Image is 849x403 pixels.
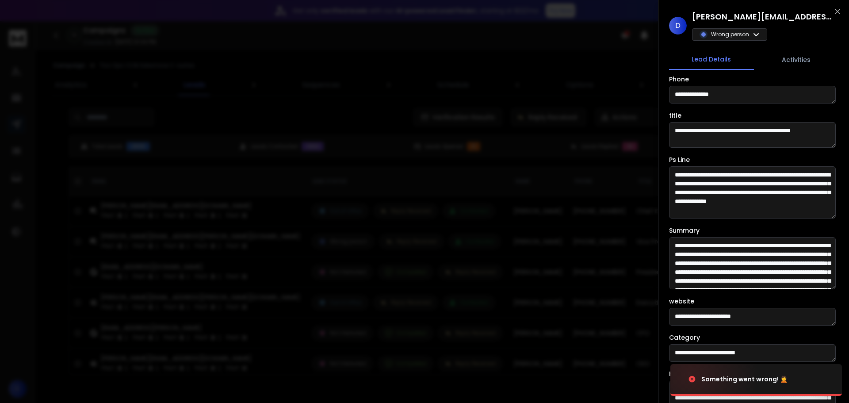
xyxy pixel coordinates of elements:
[669,298,694,304] label: website
[670,355,759,403] img: image
[692,11,834,23] h1: [PERSON_NAME][EMAIL_ADDRESS][PERSON_NAME][DOMAIN_NAME]
[669,112,681,119] label: title
[669,17,687,35] span: D
[669,76,689,82] label: Phone
[669,157,690,163] label: Ps Line
[669,227,700,234] label: Summary
[754,50,839,69] button: Activities
[669,334,700,341] label: Category
[669,50,754,70] button: Lead Details
[711,31,749,38] p: Wrong person
[701,375,788,384] div: Something went wrong! 🤦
